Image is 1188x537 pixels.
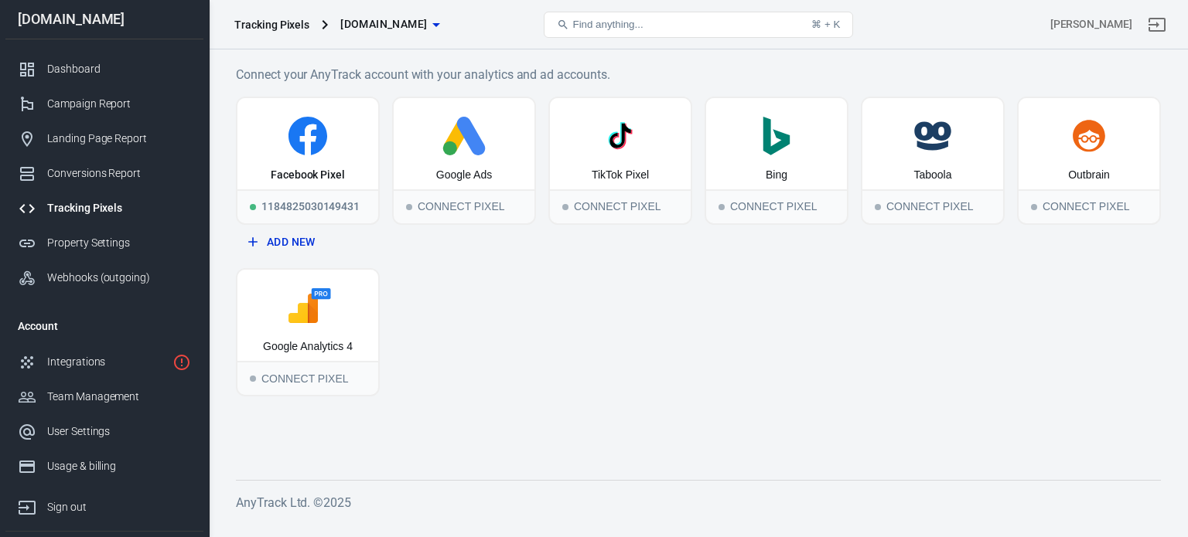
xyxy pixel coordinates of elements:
[548,97,692,225] button: TikTok PixelConnect PixelConnect Pixel
[47,354,166,370] div: Integrations
[5,121,203,156] a: Landing Page Report
[236,268,380,396] button: Google Analytics 4Connect PixelConnect Pixel
[271,168,345,183] div: Facebook Pixel
[5,414,203,449] a: User Settings
[544,12,853,38] button: Find anything...⌘ + K
[340,15,427,34] span: velvee.net
[47,61,191,77] div: Dashboard
[5,260,203,295] a: Webhooks (outgoing)
[550,189,691,223] div: Connect Pixel
[861,97,1005,225] button: TaboolaConnect PixelConnect Pixel
[1017,97,1161,225] button: OutbrainConnect PixelConnect Pixel
[47,235,191,251] div: Property Settings
[394,189,534,223] div: Connect Pixel
[236,97,380,225] a: Facebook PixelRunning1184825030149431
[234,17,309,32] div: Tracking Pixels
[766,168,787,183] div: Bing
[47,270,191,286] div: Webhooks (outgoing)
[47,423,191,440] div: User Settings
[47,389,191,405] div: Team Management
[263,339,353,355] div: Google Analytics 4
[5,226,203,260] a: Property Settings
[236,65,1161,84] h6: Connect your AnyTrack account with your analytics and ad accounts.
[392,97,536,225] button: Google AdsConnect PixelConnect Pixel
[562,204,568,210] span: Connect Pixel
[250,204,256,210] span: Running
[719,204,725,210] span: Connect Pixel
[592,168,649,183] div: TikTok Pixel
[1050,16,1132,32] div: Account id: TDMpudQw
[334,10,445,39] button: [DOMAIN_NAME]
[5,449,203,484] a: Usage & billing
[1138,6,1176,43] a: Sign out
[236,493,1161,512] h6: AnyTrack Ltd. © 2025
[5,156,203,191] a: Conversions Report
[5,52,203,87] a: Dashboard
[5,484,203,525] a: Sign out
[237,361,378,395] div: Connect Pixel
[47,131,191,147] div: Landing Page Report
[705,97,848,225] button: BingConnect PixelConnect Pixel
[47,165,191,182] div: Conversions Report
[1068,168,1110,183] div: Outbrain
[47,96,191,112] div: Campaign Report
[572,19,643,30] span: Find anything...
[47,200,191,216] div: Tracking Pixels
[436,168,492,183] div: Google Ads
[706,189,847,223] div: Connect Pixel
[913,168,951,183] div: Taboola
[47,458,191,474] div: Usage & billing
[47,499,191,515] div: Sign out
[875,204,881,210] span: Connect Pixel
[172,353,191,372] svg: 1 networks not verified yet
[250,376,256,382] span: Connect Pixel
[5,345,203,379] a: Integrations
[811,19,840,30] div: ⌘ + K
[1031,204,1037,210] span: Connect Pixel
[5,87,203,121] a: Campaign Report
[5,12,203,26] div: [DOMAIN_NAME]
[862,189,1003,223] div: Connect Pixel
[237,189,378,223] div: 1184825030149431
[5,379,203,414] a: Team Management
[1019,189,1159,223] div: Connect Pixel
[5,191,203,226] a: Tracking Pixels
[5,308,203,345] li: Account
[406,204,412,210] span: Connect Pixel
[242,228,374,257] button: Add New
